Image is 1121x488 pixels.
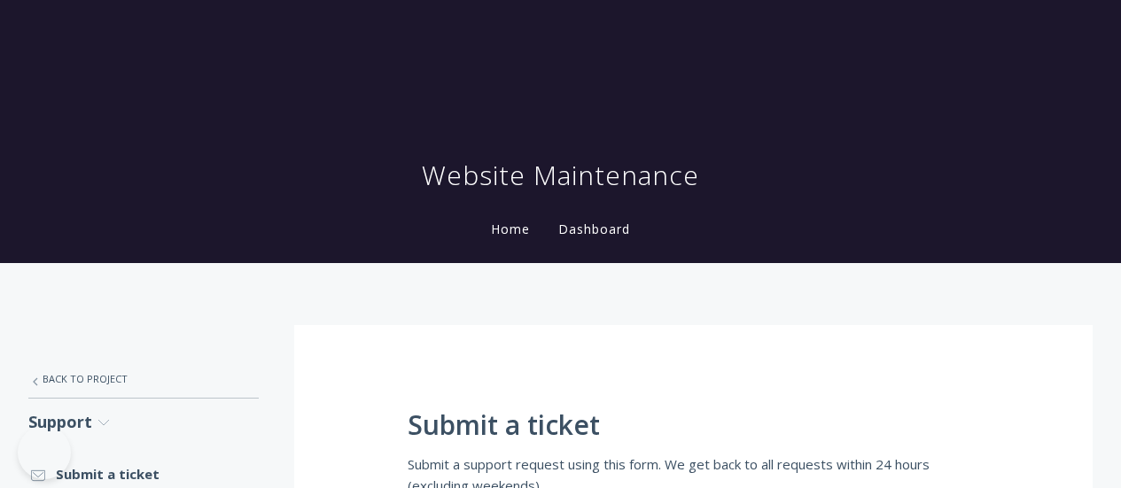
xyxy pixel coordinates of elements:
[408,410,979,440] h1: Submit a ticket
[555,221,634,237] a: Dashboard
[28,360,259,398] a: Back to Project
[487,221,533,237] a: Home
[18,426,71,479] iframe: Toggle Customer Support
[28,399,259,445] a: Support
[422,158,699,193] h1: Website Maintenance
